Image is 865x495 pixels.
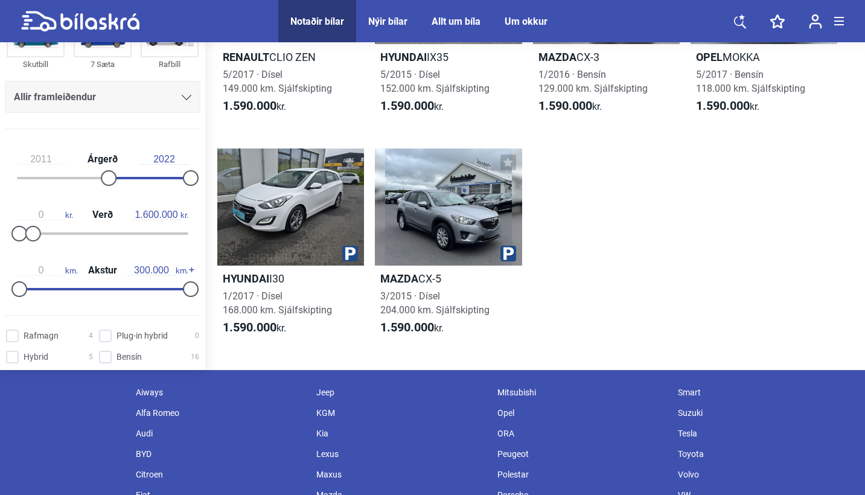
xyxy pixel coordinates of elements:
b: Renault [223,51,269,63]
span: 3/2015 · Dísel 204.000 km. Sjálfskipting [380,290,490,316]
a: Allt um bíla [432,16,480,27]
span: km. [127,265,188,276]
span: 1/2016 · Bensín 129.000 km. Sjálfskipting [538,69,648,94]
div: Alfa Romeo [130,403,311,423]
b: Mazda [538,51,576,63]
b: 1.590.000 [538,98,592,113]
a: HyundaiI301/2017 · Dísel168.000 km. Sjálfskipting1.590.000kr. [217,148,364,346]
span: km. [17,265,78,276]
h2: MOKKA [691,50,837,64]
span: Árgerð [85,155,121,164]
div: Peugeot [491,444,672,464]
span: Hybrid [24,351,48,363]
div: KGM [310,403,491,423]
img: parking.png [342,246,358,261]
b: Hyundai [380,51,427,63]
span: kr. [223,321,286,335]
div: 7 Sæta [74,57,132,71]
span: Rafmagn [24,330,59,342]
div: Suzuki [672,403,853,423]
span: 5/2017 · Bensín 118.000 km. Sjálfskipting [696,69,805,94]
b: Opel [696,51,723,63]
span: kr. [132,209,188,220]
div: Toyota [672,444,853,464]
span: Bensín [117,351,142,363]
div: Polestar [491,464,672,485]
span: 5/2017 · Dísel 149.000 km. Sjálfskipting [223,69,332,94]
span: kr. [380,321,444,335]
div: Smart [672,382,853,403]
div: Citroen [130,464,311,485]
div: Aiways [130,382,311,403]
h2: CX-5 [375,272,522,286]
h2: IX35 [375,50,522,64]
div: Kia [310,423,491,444]
a: Um okkur [505,16,547,27]
h2: CLIO ZEN [217,50,364,64]
span: 5/2015 · Dísel 152.000 km. Sjálfskipting [380,69,490,94]
span: 5 [89,351,93,363]
div: ORA [491,423,672,444]
div: Rafbíll [141,57,199,71]
div: Tesla [672,423,853,444]
span: kr. [223,99,286,113]
span: Plug-in hybrid [117,330,168,342]
b: 1.590.000 [380,98,434,113]
img: user-login.svg [809,14,822,29]
img: parking.png [500,246,516,261]
div: Lexus [310,444,491,464]
span: 16 [191,351,199,363]
span: kr. [538,99,602,113]
div: Jeep [310,382,491,403]
div: Skutbíll [7,57,65,71]
b: 1.590.000 [696,98,750,113]
span: 4 [89,330,93,342]
h2: CX-3 [533,50,680,64]
b: Hyundai [223,272,269,285]
span: 0 [195,330,199,342]
div: Audi [130,423,311,444]
a: Nýir bílar [368,16,407,27]
div: Mitsubishi [491,382,672,403]
h2: I30 [217,272,364,286]
div: Volvo [672,464,853,485]
span: kr. [380,99,444,113]
div: Maxus [310,464,491,485]
a: Notaðir bílar [290,16,344,27]
span: Akstur [85,266,120,275]
b: 1.590.000 [380,320,434,334]
div: BYD [130,444,311,464]
div: Opel [491,403,672,423]
b: 1.590.000 [223,320,276,334]
span: kr. [17,209,73,220]
span: Verð [89,210,116,220]
b: Mazda [380,272,418,285]
a: MazdaCX-53/2015 · Dísel204.000 km. Sjálfskipting1.590.000kr. [375,148,522,346]
span: 1/2017 · Dísel 168.000 km. Sjálfskipting [223,290,332,316]
span: kr. [696,99,759,113]
b: 1.590.000 [223,98,276,113]
span: Allir framleiðendur [14,89,96,106]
